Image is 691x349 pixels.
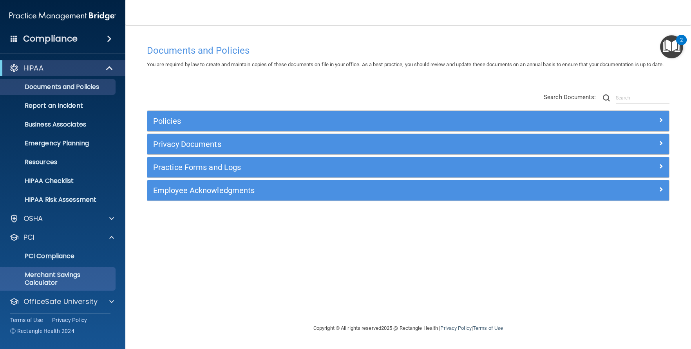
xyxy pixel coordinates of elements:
a: Practice Forms and Logs [153,161,663,174]
img: ic-search.3b580494.png [603,94,610,101]
h5: Policies [153,117,533,125]
a: Terms of Use [10,316,43,324]
p: HIPAA Risk Assessment [5,196,112,204]
div: 2 [680,40,683,50]
p: OfficeSafe University [24,297,98,306]
a: Employee Acknowledgments [153,184,663,197]
h4: Documents and Policies [147,45,669,56]
p: HIPAA Checklist [5,177,112,185]
button: Open Resource Center, 2 new notifications [660,35,683,58]
h5: Privacy Documents [153,140,533,148]
a: Terms of Use [473,325,503,331]
p: OSHA [24,214,43,223]
p: PCI Compliance [5,252,112,260]
p: HIPAA [24,63,43,73]
p: Report an Incident [5,102,112,110]
a: Privacy Policy [440,325,471,331]
input: Search [616,92,669,104]
a: PCI [9,233,114,242]
p: Documents and Policies [5,83,112,91]
a: OfficeSafe University [9,297,114,306]
a: OSHA [9,214,114,223]
p: Resources [5,158,112,166]
a: Privacy Documents [153,138,663,150]
h5: Practice Forms and Logs [153,163,533,172]
span: Search Documents: [544,94,596,101]
span: Ⓒ Rectangle Health 2024 [10,327,74,335]
a: Policies [153,115,663,127]
a: HIPAA [9,63,114,73]
h4: Compliance [23,33,78,44]
a: Privacy Policy [52,316,87,324]
img: PMB logo [9,8,116,24]
p: PCI [24,233,34,242]
p: Emergency Planning [5,139,112,147]
h5: Employee Acknowledgments [153,186,533,195]
div: Copyright © All rights reserved 2025 @ Rectangle Health | | [265,316,551,341]
p: Merchant Savings Calculator [5,271,112,287]
span: You are required by law to create and maintain copies of these documents on file in your office. ... [147,61,664,67]
p: Business Associates [5,121,112,128]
